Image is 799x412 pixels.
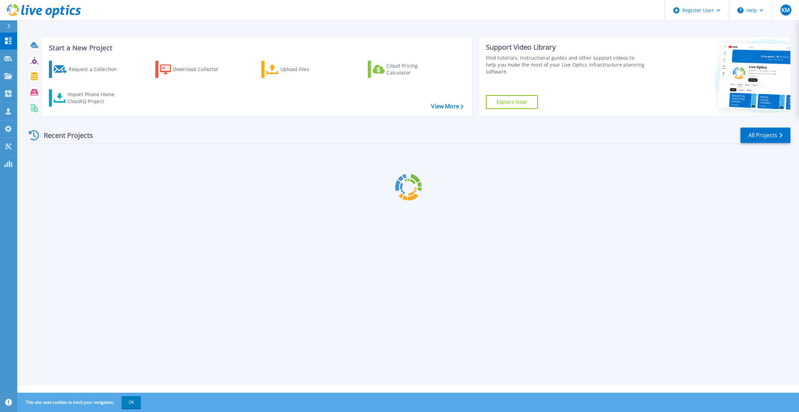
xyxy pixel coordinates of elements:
[27,127,102,144] div: Recent Projects
[261,61,338,78] a: Upload Files
[486,43,646,52] div: Support Video Library
[431,103,463,110] a: View More
[740,128,790,143] a: All Projects
[368,61,445,78] a: Cloud Pricing Calculator
[19,396,141,409] span: This site uses cookies to track your navigation.
[69,62,124,76] div: Request a Collection
[122,396,141,409] button: OK
[173,62,228,76] div: Download Collector
[49,61,126,78] a: Request a Collection
[280,62,335,76] div: Upload Files
[386,62,442,76] div: Cloud Pricing Calculator
[155,61,232,78] a: Download Collector
[486,95,538,109] a: Explore Now!
[781,7,790,13] span: KM
[68,91,121,105] div: Import Phone Home CloudIQ Project
[486,54,646,75] div: Find tutorials, instructional guides and other support videos to help you make the most of your L...
[49,44,463,52] h3: Start a New Project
